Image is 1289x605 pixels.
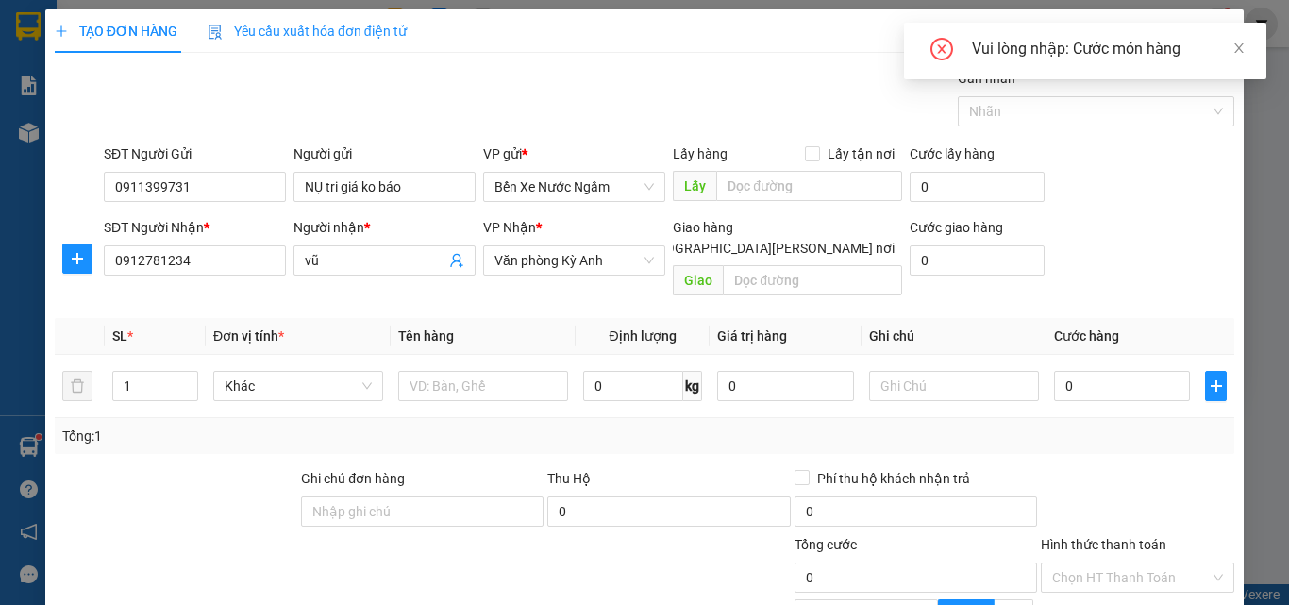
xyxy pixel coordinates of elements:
div: Người nhận [293,217,476,238]
input: Cước giao hàng [910,245,1045,276]
input: Ghi chú đơn hàng [301,496,544,527]
img: icon [208,25,223,40]
div: Người gửi [293,143,476,164]
span: Đơn vị tính [213,328,284,344]
input: Dọc đường [723,265,902,295]
input: Dọc đường [716,171,902,201]
span: plus [55,25,68,38]
button: delete [62,371,92,401]
span: close [1232,42,1246,55]
span: VP Nhận [483,220,536,235]
span: Cước hàng [1054,328,1119,344]
span: Tổng cước [795,537,857,552]
input: VD: Bàn, Ghế [398,371,568,401]
input: 0 [717,371,853,401]
button: plus [1205,371,1227,401]
span: Giao hàng [673,220,733,235]
span: Lấy [673,171,716,201]
span: Giao [673,265,723,295]
div: Gửi: Văn phòng Kỳ Anh [14,110,156,150]
span: user-add [449,253,464,268]
span: Định lượng [609,328,676,344]
span: Lấy hàng [673,146,728,161]
span: Phí thu hộ khách nhận trả [810,468,978,489]
span: SL [112,328,127,344]
div: SĐT Người Nhận [104,217,286,238]
span: Yêu cầu xuất hóa đơn điện tử [208,24,407,39]
th: Ghi chú [862,318,1046,355]
span: plus [1206,378,1226,394]
div: Vui lòng nhập: Cước món hàng [972,38,1244,60]
span: Lấy tận nơi [820,143,902,164]
label: Hình thức thanh toán [1041,537,1166,552]
input: Cước lấy hàng [910,172,1045,202]
span: Thu Hộ [547,471,591,486]
label: Cước giao hàng [910,220,1003,235]
label: Ghi chú đơn hàng [301,471,405,486]
span: close-circle [930,38,953,64]
button: plus [62,244,92,274]
span: Văn phòng Kỳ Anh [494,246,654,275]
span: plus [63,251,92,266]
text: VPKA1208250178 [85,79,236,100]
div: Tổng: 1 [62,426,499,446]
span: TẠO ĐƠN HÀNG [55,24,177,39]
span: kg [683,371,702,401]
button: Close [1191,9,1244,62]
span: [GEOGRAPHIC_DATA][PERSON_NAME] nơi [637,238,902,259]
span: Khác [225,372,372,400]
span: Bến Xe Nước Ngầm [494,173,654,201]
div: SĐT Người Gửi [104,143,286,164]
label: Cước lấy hàng [910,146,995,161]
span: Giá trị hàng [717,328,787,344]
div: VP gửi [483,143,665,164]
input: Ghi Chú [869,371,1039,401]
span: Tên hàng [398,328,454,344]
div: Nhận: Bến Xe Nước Ngầm [165,110,307,150]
